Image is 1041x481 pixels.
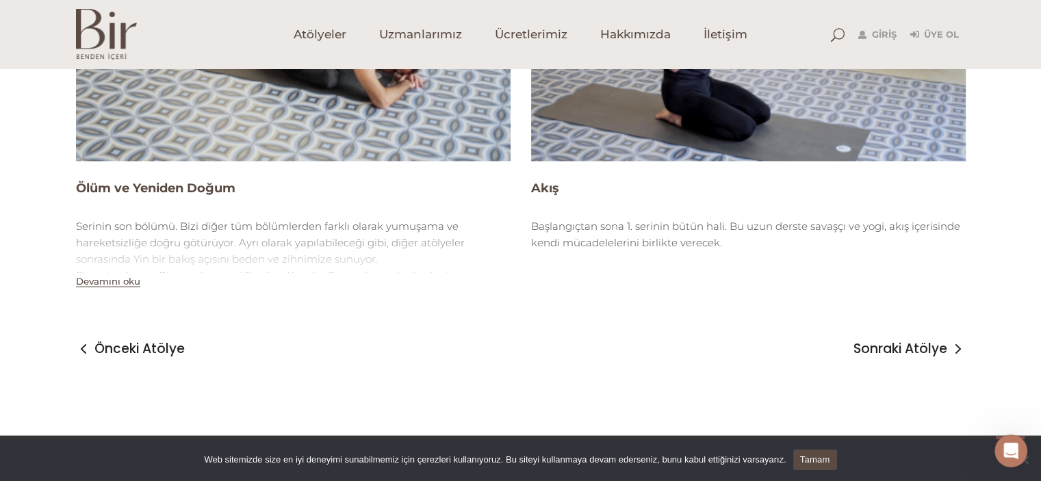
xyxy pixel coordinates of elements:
[495,27,567,42] span: Ücretlerimiz
[76,218,511,267] p: Serinin son bölümü. Bizi diğer tüm bölümlerden farklı olarak yumuşama ve hareketsizliğe doğru göt...
[76,275,140,287] button: Devamını oku
[793,450,837,470] a: Tamam
[600,27,671,42] span: Hakkımızda
[994,434,1027,467] iframe: Intercom live chat
[910,27,959,43] a: Üye Ol
[853,340,966,356] a: Sonraki Atölye
[94,340,185,356] span: Önceki Atölye
[379,27,462,42] span: Uzmanlarımız
[294,27,346,42] span: Atölyeler
[76,211,511,300] div: Flovering Lotus, Pigeon, Inverted Snail ve Kancho Twist gibi pozlar bedenimizi Şavasana'ya doğru ...
[76,179,511,196] h4: Ölüm ve Yeniden Doğum
[853,340,947,356] span: Sonraki Atölye
[531,218,966,250] p: Başlangıçtan sona 1. serinin bütün hali. Bu uzun derste savaşçı ve yogi, akış içerisinde kendi mü...
[531,179,966,196] h4: Akış
[76,340,185,356] a: Önceki Atölye
[858,27,897,43] a: Giriş
[704,27,747,42] span: İletişim
[204,453,786,467] span: Web sitemizde size en iyi deneyimi sunabilmemiz için çerezleri kullanıyoruz. Bu siteyi kullanmaya...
